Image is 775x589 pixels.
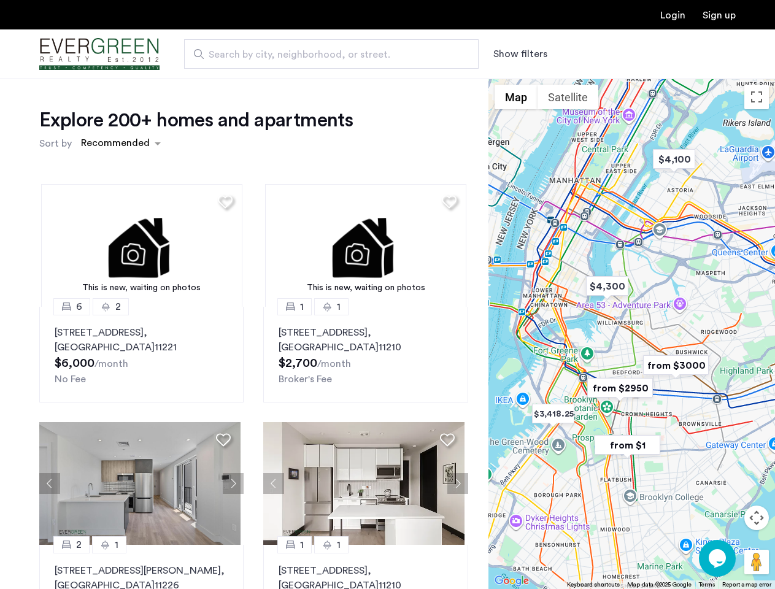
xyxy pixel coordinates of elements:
[263,473,284,494] button: Previous apartment
[55,357,94,369] span: $6,000
[265,184,466,307] img: 1.gif
[55,374,86,384] span: No Fee
[263,422,465,545] img: c030568a-c426-483c-b473-77022edd3556_638739499524403227.png
[492,573,532,589] a: Open this area in Google Maps (opens a new window)
[703,10,736,20] a: Registration
[263,307,468,402] a: 11[STREET_ADDRESS], [GEOGRAPHIC_DATA]11210Broker's Fee
[279,357,317,369] span: $2,700
[699,540,738,577] iframe: chat widget
[76,537,82,552] span: 2
[722,580,771,589] a: Report a map error
[495,85,538,109] button: Show street map
[39,108,353,133] h1: Explore 200+ homes and apartments
[76,299,82,314] span: 6
[39,473,60,494] button: Previous apartment
[648,145,700,173] div: $4,100
[744,550,769,574] button: Drag Pegman onto the map to open Street View
[41,184,242,307] a: This is new, waiting on photos
[279,325,452,355] p: [STREET_ADDRESS] 11210
[39,307,244,402] a: 62[STREET_ADDRESS], [GEOGRAPHIC_DATA]11221No Fee
[47,282,236,294] div: This is new, waiting on photos
[115,299,121,314] span: 2
[493,47,547,61] button: Show or hide filters
[567,580,620,589] button: Keyboard shortcuts
[744,506,769,530] button: Map camera controls
[184,39,479,69] input: Apartment Search
[265,184,466,307] a: This is new, waiting on photos
[582,374,658,402] div: from $2950
[317,359,351,369] sub: /month
[39,136,72,151] label: Sort by
[538,85,598,109] button: Show satellite imagery
[39,31,160,77] img: logo
[94,359,128,369] sub: /month
[271,282,460,294] div: This is new, waiting on photos
[527,400,579,428] div: $3,418.25
[223,473,244,494] button: Next apartment
[300,299,304,314] span: 1
[115,537,118,552] span: 1
[660,10,685,20] a: Login
[744,85,769,109] button: Toggle fullscreen view
[300,537,304,552] span: 1
[337,537,341,552] span: 1
[337,299,341,314] span: 1
[75,133,167,155] ng-select: sort-apartment
[55,325,228,355] p: [STREET_ADDRESS] 11221
[39,31,160,77] a: Cazamio Logo
[279,374,332,384] span: Broker's Fee
[447,473,468,494] button: Next apartment
[209,47,444,62] span: Search by city, neighborhood, or street.
[79,136,150,153] div: Recommended
[638,352,714,379] div: from $3000
[699,580,715,589] a: Terms (opens in new tab)
[492,573,532,589] img: Google
[590,431,665,459] div: from $1
[39,422,241,545] img: 66a1adb6-6608-43dd-a245-dc7333f8b390_638824126198252652.jpeg
[41,184,242,307] img: 1.gif
[627,582,692,588] span: Map data ©2025 Google
[581,272,633,300] div: $4,300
